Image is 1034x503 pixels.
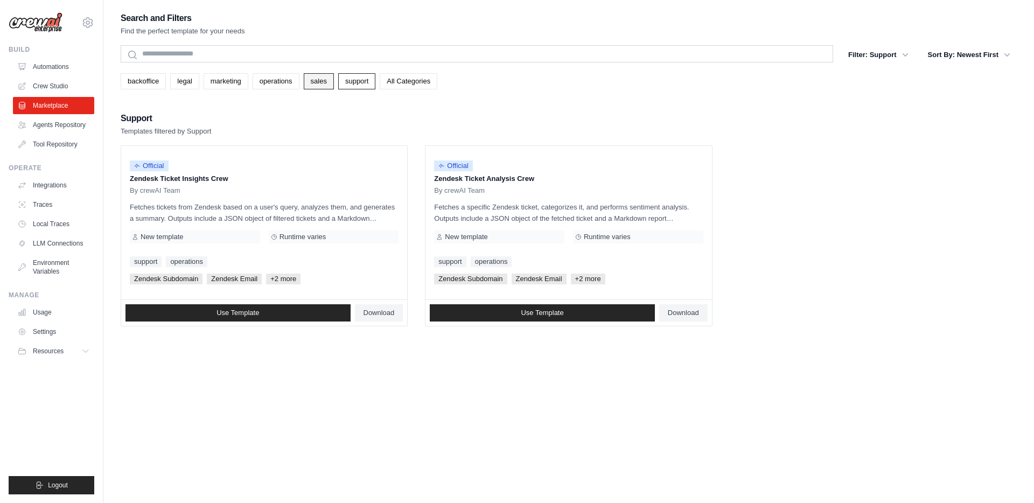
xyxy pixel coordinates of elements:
button: Filter: Support [842,45,915,65]
h2: Search and Filters [121,11,245,26]
span: Resources [33,347,64,355]
a: Download [355,304,403,322]
a: marketing [204,73,248,89]
span: By crewAI Team [434,186,485,195]
span: New template [445,233,487,241]
a: operations [471,256,512,267]
span: Logout [48,481,68,490]
p: Fetches tickets from Zendesk based on a user's query, analyzes them, and generates a summary. Out... [130,201,399,224]
span: Runtime varies [584,233,631,241]
a: Download [659,304,708,322]
span: Use Template [521,309,563,317]
h2: Support [121,111,211,126]
a: legal [170,73,199,89]
span: Download [364,309,395,317]
span: Runtime varies [280,233,326,241]
button: Sort By: Newest First [921,45,1017,65]
p: Find the perfect template for your needs [121,26,245,37]
span: Use Template [216,309,259,317]
div: Operate [9,164,94,172]
p: Zendesk Ticket Analysis Crew [434,173,703,184]
p: Fetches a specific Zendesk ticket, categorizes it, and performs sentiment analysis. Outputs inclu... [434,201,703,224]
div: Manage [9,291,94,299]
span: Zendesk Email [207,274,262,284]
a: Marketplace [13,97,94,114]
a: All Categories [380,73,437,89]
span: Official [434,160,473,171]
span: Zendesk Subdomain [434,274,507,284]
p: Zendesk Ticket Insights Crew [130,173,399,184]
span: Zendesk Subdomain [130,274,202,284]
a: Integrations [13,177,94,194]
a: Agents Repository [13,116,94,134]
a: operations [253,73,299,89]
span: +2 more [266,274,301,284]
img: Logo [9,12,62,33]
a: Environment Variables [13,254,94,280]
span: Official [130,160,169,171]
span: By crewAI Team [130,186,180,195]
a: support [130,256,162,267]
a: operations [166,256,207,267]
span: Download [668,309,699,317]
a: Usage [13,304,94,321]
a: Use Template [430,304,655,322]
span: +2 more [571,274,605,284]
a: backoffice [121,73,166,89]
a: support [434,256,466,267]
a: LLM Connections [13,235,94,252]
button: Logout [9,476,94,494]
a: Tool Repository [13,136,94,153]
a: Settings [13,323,94,340]
a: Traces [13,196,94,213]
p: Templates filtered by Support [121,126,211,137]
a: Use Template [125,304,351,322]
div: Build [9,45,94,54]
a: Local Traces [13,215,94,233]
button: Resources [13,343,94,360]
a: sales [304,73,334,89]
a: Automations [13,58,94,75]
a: support [338,73,375,89]
a: Crew Studio [13,78,94,95]
span: New template [141,233,183,241]
span: Zendesk Email [512,274,567,284]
